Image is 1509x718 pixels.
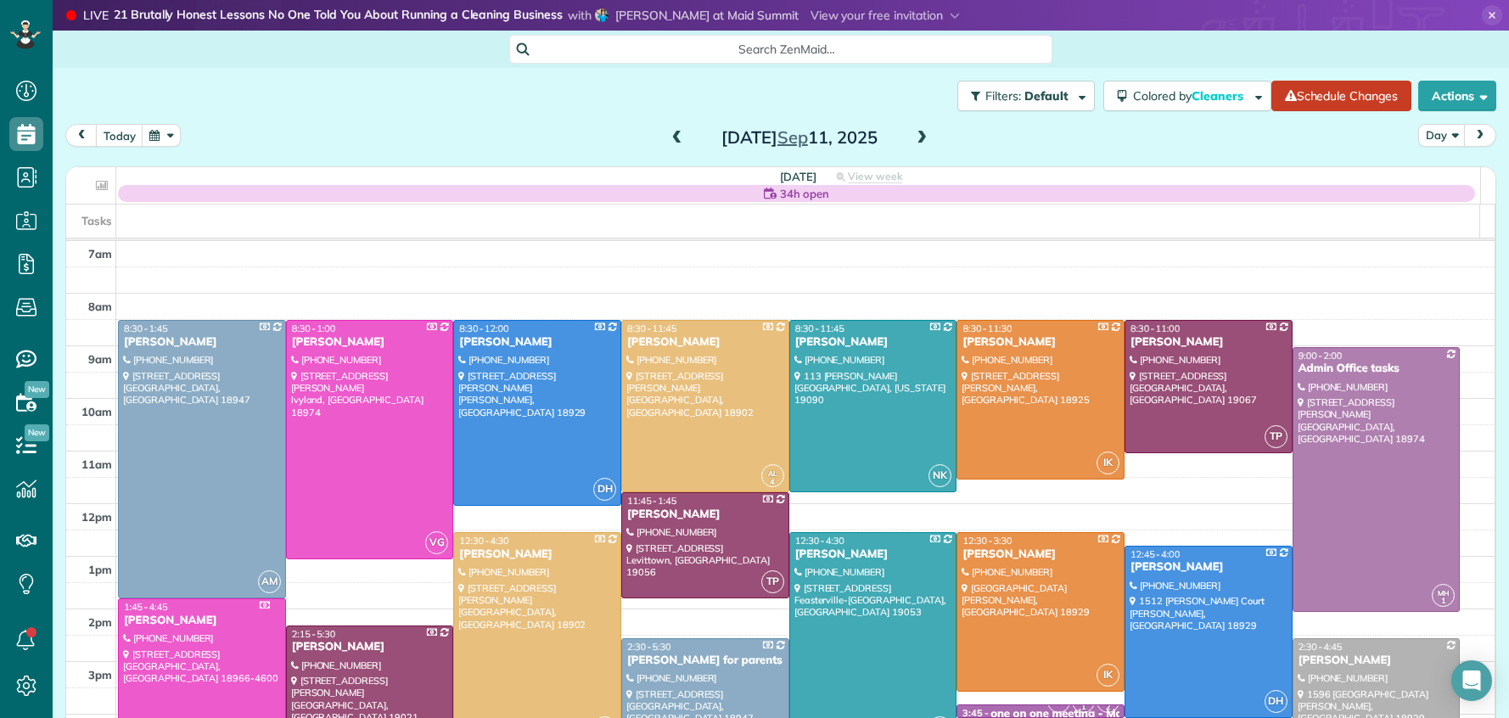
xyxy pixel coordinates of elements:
span: Filters: [985,88,1021,104]
span: 8:30 - 11:45 [795,323,844,334]
span: 12:45 - 4:00 [1130,548,1180,560]
span: 3pm [88,668,112,682]
div: [PERSON_NAME] [626,335,784,350]
span: 10am [81,405,112,418]
span: VG [425,531,448,554]
div: [PERSON_NAME] [291,640,449,654]
button: Day [1418,124,1466,147]
span: Sep [777,126,808,148]
span: 2pm [88,615,112,629]
small: 1 [1073,699,1094,715]
span: MH [1438,588,1450,597]
div: [PERSON_NAME] [626,508,784,522]
span: 1:45 - 4:45 [124,601,168,613]
span: [DATE] [780,170,816,183]
div: [PERSON_NAME] [962,335,1119,350]
span: 2:15 - 5:30 [292,628,336,640]
span: TP [1265,425,1287,448]
span: 8:30 - 1:00 [292,323,336,334]
div: [PERSON_NAME] [458,547,616,562]
span: 8:30 - 1:45 [124,323,168,334]
span: 11am [81,457,112,471]
h2: [DATE] 11, 2025 [693,128,906,147]
img: angela-brown-4d683074ae0fcca95727484455e3f3202927d5098cd1ff65ad77dadb9e4011d8.jpg [595,8,609,22]
div: [PERSON_NAME] [123,335,281,350]
div: [PERSON_NAME] for parents [626,653,784,668]
span: [PERSON_NAME] at Maid Summit [615,8,799,23]
button: today [96,124,143,147]
div: [PERSON_NAME] [794,335,952,350]
a: Schedule Changes [1271,81,1411,111]
span: with [568,8,592,23]
span: 7am [88,247,112,261]
span: 9am [88,352,112,366]
span: 11:45 - 1:45 [627,495,676,507]
small: 1 [1433,593,1454,609]
div: [PERSON_NAME] [291,335,449,350]
div: [PERSON_NAME] [962,547,1119,562]
div: [PERSON_NAME] [1298,653,1456,668]
div: Admin Office tasks [1298,362,1456,376]
span: 12:30 - 3:30 [962,535,1012,547]
span: Colored by [1133,88,1249,104]
span: DH [593,478,616,501]
span: NK [928,464,951,487]
div: [PERSON_NAME] [458,335,616,350]
span: 12:30 - 4:30 [795,535,844,547]
span: Tasks [81,214,112,227]
span: 9:00 - 2:00 [1299,350,1343,362]
span: 2:30 - 5:30 [627,641,671,653]
strong: 21 Brutally Honest Lessons No One Told You About Running a Cleaning Business [114,7,563,25]
div: [PERSON_NAME] [1130,560,1287,575]
button: next [1464,124,1496,147]
span: AM [258,570,281,593]
span: View week [848,170,902,183]
span: 8:30 - 12:00 [459,323,508,334]
span: IK [1097,452,1119,474]
span: DH [1265,690,1287,713]
div: Open Intercom Messenger [1451,660,1492,701]
a: Filters: Default [949,81,1095,111]
span: 8:30 - 11:45 [627,323,676,334]
button: Filters: Default [957,81,1095,111]
button: prev [65,124,98,147]
span: 34h open [780,185,829,202]
span: IK [1097,664,1119,687]
div: [PERSON_NAME] [794,547,952,562]
span: Default [1024,88,1069,104]
span: 8:30 - 11:30 [962,323,1012,334]
small: 4 [762,474,783,491]
span: 8am [88,300,112,313]
span: Cleaners [1192,88,1246,104]
span: TP [761,570,784,593]
span: 12:30 - 4:30 [459,535,508,547]
span: AL [768,468,777,478]
button: Colored byCleaners [1103,81,1271,111]
button: Actions [1418,81,1496,111]
span: New [25,381,49,398]
span: 12pm [81,510,112,524]
div: [PERSON_NAME] [1130,335,1287,350]
small: 2 [1097,699,1119,715]
span: 1pm [88,563,112,576]
span: 8:30 - 11:00 [1130,323,1180,334]
div: [PERSON_NAME] [123,614,281,628]
span: 2:30 - 4:45 [1299,641,1343,653]
span: New [25,424,49,441]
